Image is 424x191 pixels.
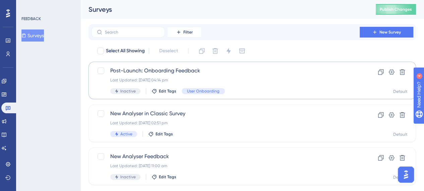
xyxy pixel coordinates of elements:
span: Inactive [120,174,136,180]
div: Last Updated: [DATE] 02:51 pm [110,120,341,126]
button: New Survey [360,27,413,38]
button: Publish Changes [376,4,416,15]
button: Edit Tags [152,174,176,180]
span: Edit Tags [156,131,173,137]
span: Need Help? [16,2,42,10]
iframe: UserGuiding AI Assistant Launcher [396,165,416,185]
div: Surveys [88,5,359,14]
span: Edit Tags [159,88,176,94]
div: Last Updated: [DATE] 11:00 am [110,163,341,169]
span: Deselect [159,47,178,55]
span: New Analyser in Classic Survey [110,110,341,118]
span: New Analyser Feedback [110,152,341,161]
div: Default [393,132,408,137]
div: Default [393,175,408,180]
button: Edit Tags [152,88,176,94]
button: Edit Tags [148,131,173,137]
div: FEEDBACK [21,16,41,21]
span: Edit Tags [159,174,176,180]
div: 4 [47,3,49,9]
div: Last Updated: [DATE] 04:14 pm [110,77,341,83]
span: Active [120,131,132,137]
span: Post-Launch: Onboarding Feedback [110,67,341,75]
span: User Onboarding [187,88,220,94]
span: Filter [183,29,193,35]
button: Deselect [153,45,184,57]
button: Surveys [21,29,44,42]
span: Select All Showing [106,47,145,55]
div: Default [393,89,408,94]
span: Inactive [120,88,136,94]
button: Filter [168,27,201,38]
span: Publish Changes [380,7,412,12]
span: New Survey [379,29,401,35]
input: Search [105,30,159,35]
